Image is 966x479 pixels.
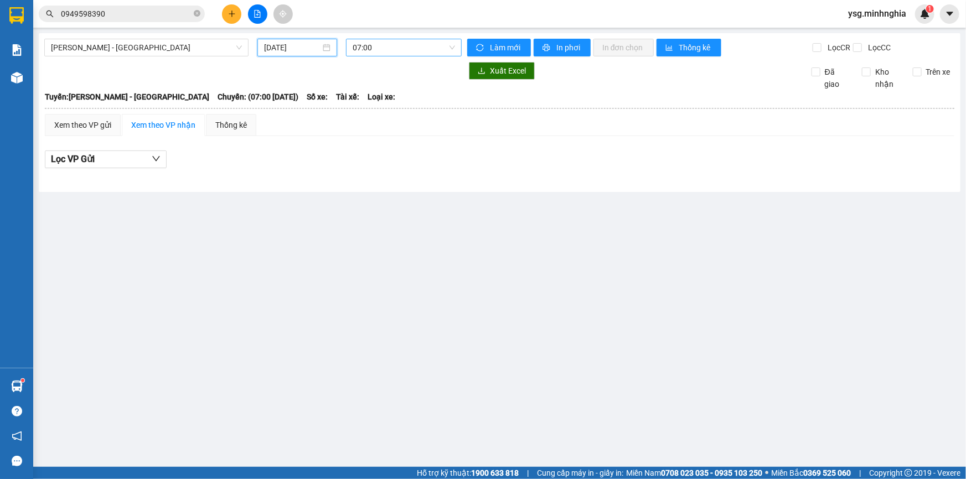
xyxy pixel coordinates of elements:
span: search [46,10,54,18]
div: Thống kê [215,119,247,131]
button: syncLàm mới [467,39,531,56]
span: Lọc CR [823,41,852,54]
span: notification [12,431,22,441]
div: Xem theo VP gửi [54,119,111,131]
span: close-circle [194,10,200,17]
b: GỬI : [GEOGRAPHIC_DATA] [5,69,192,87]
sup: 1 [926,5,934,13]
button: file-add [248,4,267,24]
span: message [12,456,22,466]
span: copyright [905,469,912,477]
span: environment [64,27,73,35]
span: 1 [928,5,932,13]
img: solution-icon [11,44,23,56]
img: icon-new-feature [920,9,930,19]
strong: 0369 525 060 [803,468,851,477]
input: Tìm tên, số ĐT hoặc mã đơn [61,8,192,20]
span: | [527,467,529,479]
span: Cung cấp máy in - giấy in: [537,467,623,479]
span: Số xe: [307,91,328,103]
span: printer [543,44,552,53]
span: Loại xe: [368,91,395,103]
span: plus [228,10,236,18]
button: plus [222,4,241,24]
span: bar-chart [665,44,675,53]
button: bar-chartThống kê [657,39,721,56]
span: aim [279,10,287,18]
span: Lọc CC [864,41,892,54]
span: question-circle [12,406,22,416]
button: caret-down [940,4,959,24]
span: file-add [254,10,261,18]
li: 02523854854 [5,38,211,52]
span: sync [476,44,485,53]
span: Hỗ trợ kỹ thuật: [417,467,519,479]
span: caret-down [945,9,955,19]
span: close-circle [194,9,200,19]
span: 07:00 [353,39,455,56]
button: aim [273,4,293,24]
sup: 1 [21,379,24,382]
li: 01 [PERSON_NAME] [5,24,211,38]
b: [PERSON_NAME] [64,7,157,21]
span: Kho nhận [871,66,904,90]
img: logo.jpg [5,5,60,60]
img: logo-vxr [9,7,24,24]
button: downloadXuất Excel [469,62,535,80]
span: Lọc VP Gửi [51,152,95,166]
span: down [152,154,161,163]
img: warehouse-icon [11,381,23,392]
span: Chuyến: (07:00 [DATE]) [218,91,298,103]
span: Trên xe [922,66,955,78]
b: Tuyến: [PERSON_NAME] - [GEOGRAPHIC_DATA] [45,92,209,101]
span: Làm mới [490,41,522,54]
span: | [859,467,861,479]
span: Miền Bắc [771,467,851,479]
span: ⚪️ [765,471,768,475]
span: Miền Nam [626,467,762,479]
span: Tài xế: [336,91,359,103]
span: Thống kê [679,41,712,54]
span: phone [64,40,73,49]
button: In đơn chọn [593,39,654,56]
span: ysg.minhnghia [839,7,915,20]
button: Lọc VP Gửi [45,150,167,168]
input: 13/09/2025 [264,41,321,54]
div: Xem theo VP nhận [131,119,195,131]
span: Đã giao [820,66,854,90]
span: Phan Rí - Sài Gòn [51,39,242,56]
img: warehouse-icon [11,72,23,84]
strong: 1900 633 818 [471,468,519,477]
strong: 0708 023 035 - 0935 103 250 [661,468,762,477]
button: printerIn phơi [534,39,591,56]
span: In phơi [556,41,582,54]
